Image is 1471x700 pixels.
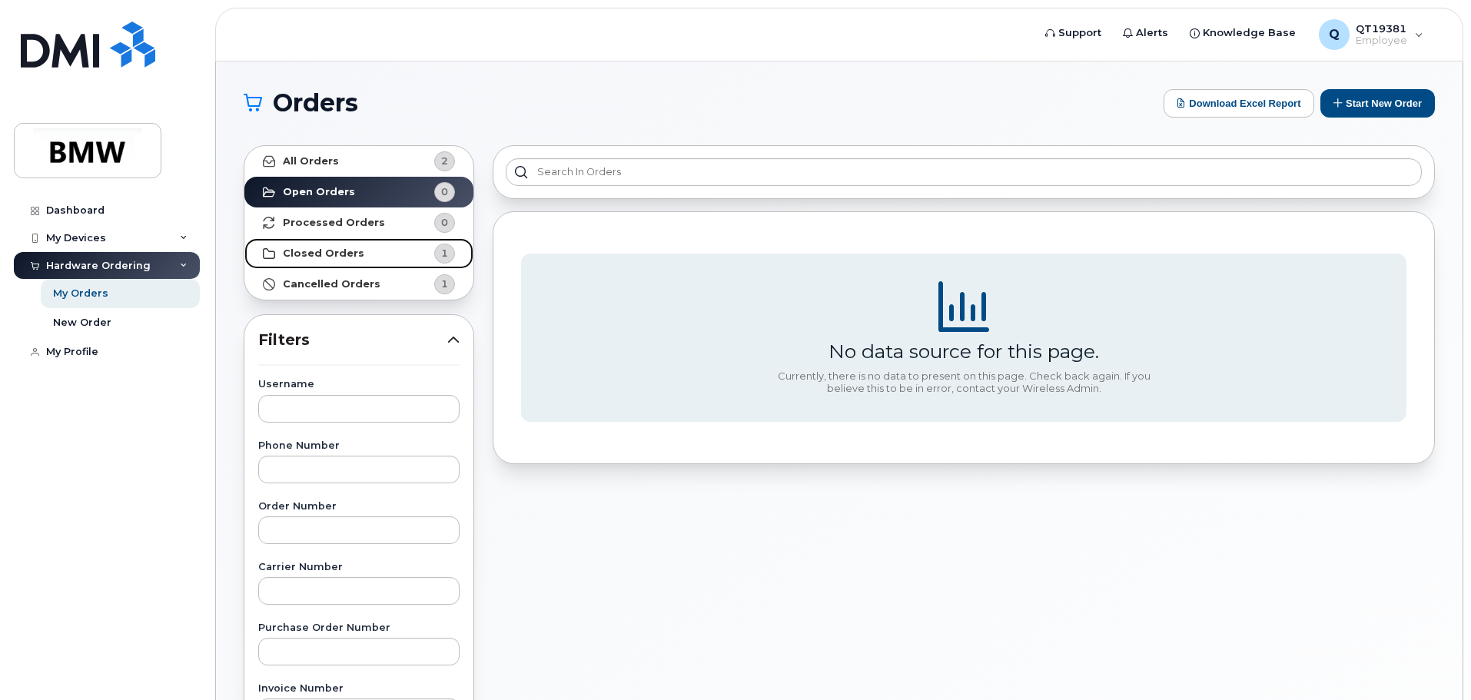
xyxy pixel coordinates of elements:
span: 2 [441,154,448,168]
button: Download Excel Report [1164,89,1314,118]
input: Search in orders [506,158,1422,186]
a: Cancelled Orders1 [244,269,473,300]
strong: Processed Orders [283,217,385,229]
strong: Cancelled Orders [283,278,380,290]
label: Order Number [258,502,460,512]
span: 1 [441,246,448,260]
span: Filters [258,329,447,351]
label: Invoice Number [258,684,460,694]
strong: Open Orders [283,186,355,198]
span: 1 [441,277,448,291]
iframe: Messenger Launcher [1404,633,1459,688]
span: 0 [441,184,448,199]
label: Username [258,380,460,390]
label: Purchase Order Number [258,623,460,633]
span: 0 [441,215,448,230]
span: Orders [273,91,358,114]
label: Carrier Number [258,562,460,572]
div: No data source for this page. [828,340,1099,363]
div: Currently, there is no data to present on this page. Check back again. If you believe this to be ... [772,370,1156,394]
button: Start New Order [1320,89,1435,118]
label: Phone Number [258,441,460,451]
a: All Orders2 [244,146,473,177]
a: Open Orders0 [244,177,473,207]
strong: All Orders [283,155,339,168]
a: Closed Orders1 [244,238,473,269]
a: Processed Orders0 [244,207,473,238]
strong: Closed Orders [283,247,364,260]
